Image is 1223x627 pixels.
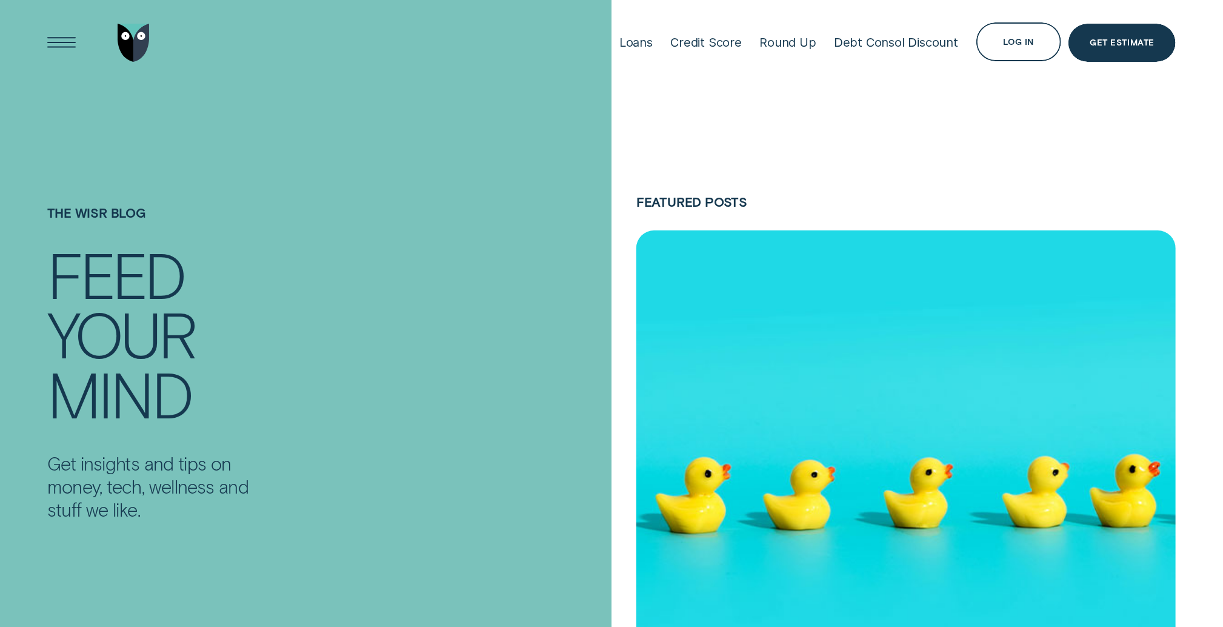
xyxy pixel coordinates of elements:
[619,35,653,50] div: Loans
[670,35,742,50] div: Credit Score
[47,364,192,423] div: mind
[47,244,261,423] h4: Feed your mind
[47,452,261,521] p: Get insights and tips on money, tech, wellness and stuff we like.
[636,195,1176,210] div: Featured posts
[118,24,150,62] img: Wisr
[47,304,195,363] div: your
[976,22,1062,61] button: Log in
[42,24,80,62] button: Open Menu
[1068,24,1176,62] a: Get Estimate
[47,206,261,244] h1: The Wisr Blog
[834,35,958,50] div: Debt Consol Discount
[47,244,185,304] div: Feed
[759,35,816,50] div: Round Up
